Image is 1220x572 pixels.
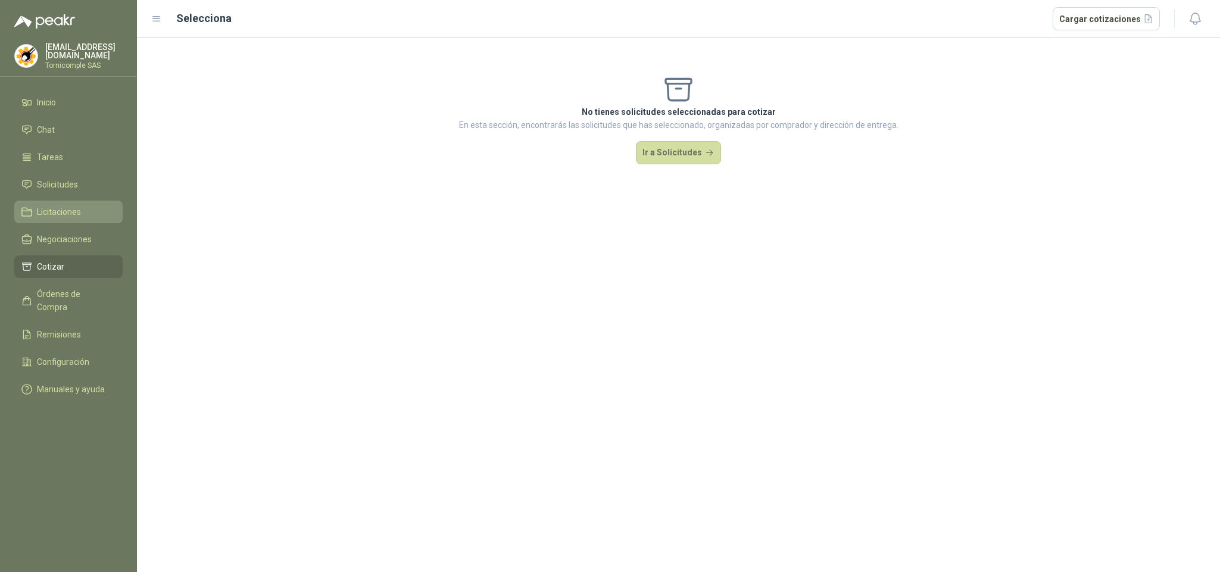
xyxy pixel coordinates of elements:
span: Cotizar [37,260,64,273]
p: [EMAIL_ADDRESS][DOMAIN_NAME] [45,43,123,60]
span: Manuales y ayuda [37,383,105,396]
a: Cotizar [14,255,123,278]
p: No tienes solicitudes seleccionadas para cotizar [459,105,898,118]
p: En esta sección, encontrarás las solicitudes que has seleccionado, organizadas por comprador y di... [459,118,898,132]
a: Remisiones [14,323,123,346]
a: Licitaciones [14,201,123,223]
a: Órdenes de Compra [14,283,123,318]
a: Solicitudes [14,173,123,196]
a: Manuales y ayuda [14,378,123,401]
a: Inicio [14,91,123,114]
a: Chat [14,118,123,141]
span: Inicio [37,96,56,109]
span: Licitaciones [37,205,81,218]
a: Tareas [14,146,123,168]
img: Company Logo [15,45,38,67]
a: Configuración [14,351,123,373]
span: Órdenes de Compra [37,287,111,314]
span: Remisiones [37,328,81,341]
span: Configuración [37,355,89,368]
span: Solicitudes [37,178,78,191]
span: Tareas [37,151,63,164]
button: Ir a Solicitudes [636,141,722,165]
span: Negociaciones [37,233,92,246]
img: Logo peakr [14,14,75,29]
p: Tornicomple SAS [45,62,123,69]
a: Negociaciones [14,228,123,251]
span: Chat [37,123,55,136]
button: Cargar cotizaciones [1053,7,1160,31]
h2: Selecciona [176,10,232,27]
